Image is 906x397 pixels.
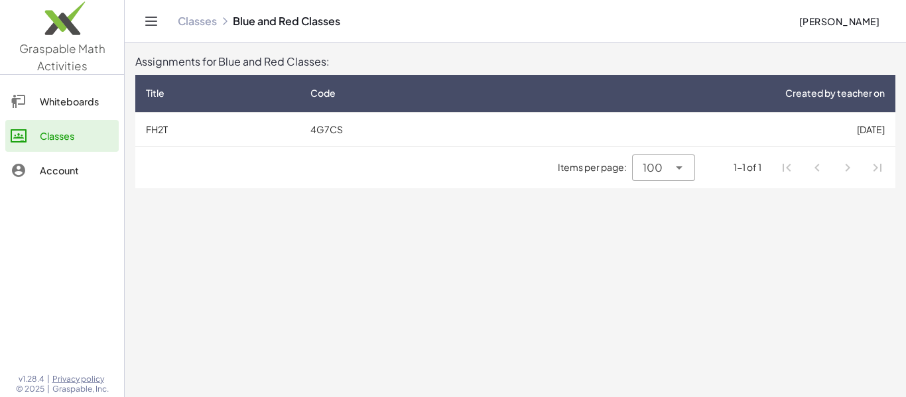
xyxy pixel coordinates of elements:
div: Classes [40,128,113,144]
a: Whiteboards [5,85,119,117]
button: [PERSON_NAME] [788,9,890,33]
a: Classes [5,120,119,152]
span: | [47,384,50,394]
a: Classes [178,15,217,28]
div: Whiteboards [40,93,113,109]
div: Account [40,162,113,178]
span: | [47,374,50,384]
a: Account [5,154,119,186]
span: Title [146,86,164,100]
button: Toggle navigation [141,11,162,32]
td: 4G7CS [300,112,484,146]
span: Graspable Math Activities [19,41,105,73]
nav: Pagination Navigation [772,152,893,183]
div: 1-1 of 1 [734,160,761,174]
td: [DATE] [484,112,895,146]
span: 100 [643,160,663,176]
span: Created by teacher on [785,86,885,100]
div: Assignments for Blue and Red Classes: [135,54,895,70]
span: Graspable, Inc. [52,384,109,394]
td: FH2T [135,112,300,146]
a: Privacy policy [52,374,109,384]
span: © 2025 [16,384,44,394]
span: [PERSON_NAME] [799,15,879,27]
span: Code [310,86,336,100]
span: Items per page: [558,160,632,174]
span: v1.28.4 [19,374,44,384]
